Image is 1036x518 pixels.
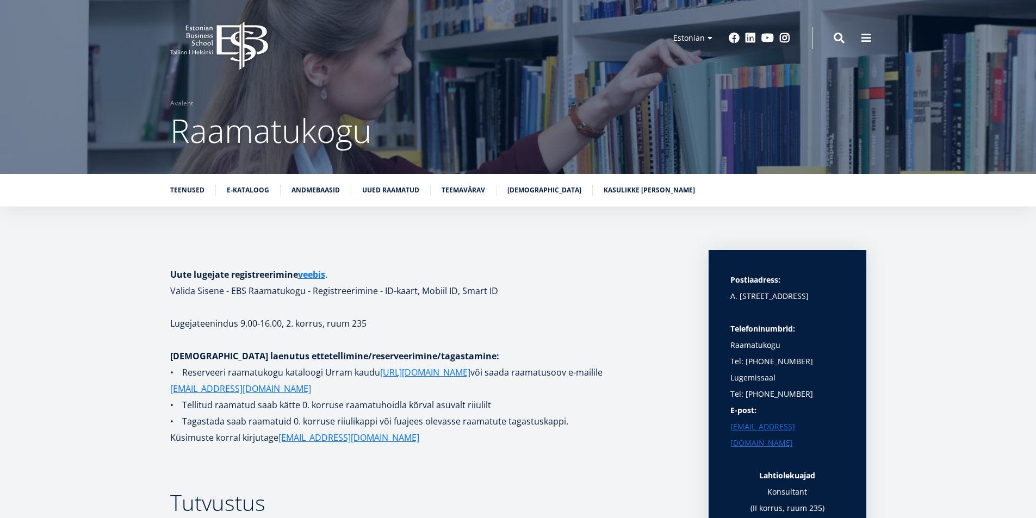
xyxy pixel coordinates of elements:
a: Uued raamatud [362,185,419,196]
a: [URL][DOMAIN_NAME] [380,364,470,380]
a: [DEMOGRAPHIC_DATA] [507,185,581,196]
a: Linkedin [745,33,756,43]
p: Tel: [PHONE_NUMBER] Lugemissaal [730,353,845,386]
p: Raamatukogu [730,321,845,353]
span: Tutvustus [170,488,265,517]
strong: [DEMOGRAPHIC_DATA] laenutus ettetellimine/reserveerimine/tagastamine: [170,350,499,362]
a: Teemavärav [442,185,485,196]
a: veebis [298,266,325,283]
p: A. [STREET_ADDRESS] [730,288,845,304]
a: Andmebaasid [291,185,340,196]
a: Avaleht [170,98,193,109]
span: Raamatukogu [170,108,371,153]
p: • Tellitud raamatud saab kätte 0. korruse raamatuhoidla kõrval asuvalt riiulilt [170,397,687,413]
p: • Tagastada saab raamatuid 0. korruse riiulikappi või fuajees olevasse raamatute tagastuskappi. [170,413,687,429]
p: Küsimuste korral kirjutage [170,429,687,446]
a: [EMAIL_ADDRESS][DOMAIN_NAME] [278,429,419,446]
strong: Telefoninumbrid: [730,323,795,334]
p: Tel: [PHONE_NUMBER] [730,386,845,402]
strong: Postiaadress: [730,274,780,285]
a: [EMAIL_ADDRESS][DOMAIN_NAME] [730,419,845,451]
p: Lugejateenindus 9.00-16.00, 2. korrus, ruum 235 [170,315,687,332]
a: Kasulikke [PERSON_NAME] [604,185,695,196]
a: Teenused [170,185,204,196]
strong: Lahtiolekuajad [759,470,815,480]
strong: E-post: [730,405,756,415]
strong: Uute lugejate registreerimine [170,269,325,280]
h1: . Valida Sisene - EBS Raamatukogu - Registreerimine - ID-kaart, Mobiil ID, Smart ID [170,266,687,299]
a: Instagram [779,33,790,43]
a: [EMAIL_ADDRESS][DOMAIN_NAME] [170,380,311,397]
a: Facebook [729,33,740,43]
p: • Reserveeri raamatukogu kataloogi Urram kaudu või saada raamatusoov e-mailile [170,364,687,397]
a: E-kataloog [227,185,269,196]
a: Youtube [761,33,774,43]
